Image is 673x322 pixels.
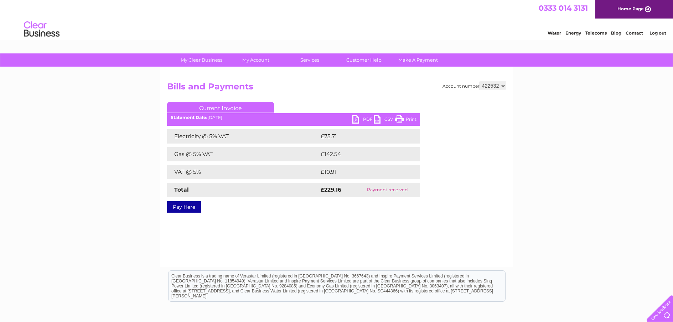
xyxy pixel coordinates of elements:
[280,53,339,67] a: Services
[167,82,506,95] h2: Bills and Payments
[354,183,420,197] td: Payment received
[167,115,420,120] div: [DATE]
[226,53,285,67] a: My Account
[565,30,581,36] a: Energy
[167,102,274,113] a: Current Invoice
[174,186,189,193] strong: Total
[352,115,374,125] a: PDF
[171,115,207,120] b: Statement Date:
[374,115,395,125] a: CSV
[167,147,319,161] td: Gas @ 5% VAT
[319,165,404,179] td: £10.91
[548,30,561,36] a: Water
[335,53,393,67] a: Customer Help
[321,186,341,193] strong: £229.16
[319,147,407,161] td: £142.54
[611,30,621,36] a: Blog
[395,115,416,125] a: Print
[172,53,231,67] a: My Clear Business
[24,19,60,40] img: logo.png
[167,201,201,213] a: Pay Here
[167,129,319,144] td: Electricity @ 5% VAT
[649,30,666,36] a: Log out
[169,4,505,35] div: Clear Business is a trading name of Verastar Limited (registered in [GEOGRAPHIC_DATA] No. 3667643...
[442,82,506,90] div: Account number
[319,129,405,144] td: £75.71
[585,30,607,36] a: Telecoms
[167,165,319,179] td: VAT @ 5%
[626,30,643,36] a: Contact
[539,4,588,12] a: 0333 014 3131
[389,53,447,67] a: Make A Payment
